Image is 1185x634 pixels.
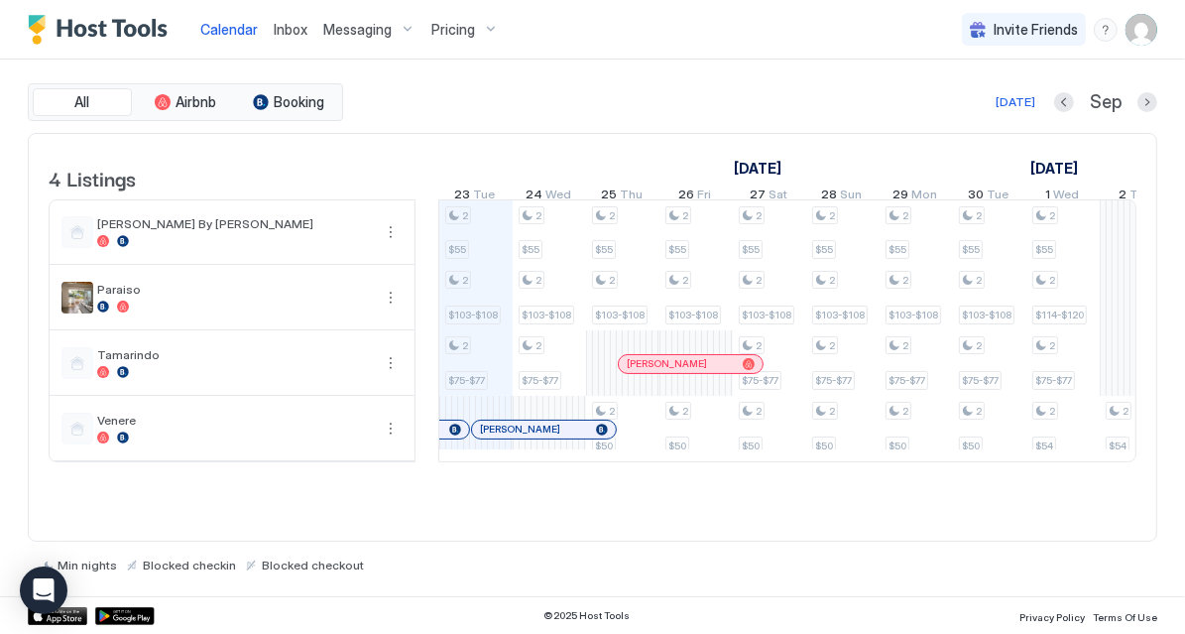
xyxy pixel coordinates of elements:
span: $55 [962,243,980,256]
a: Inbox [274,19,307,40]
a: October 1, 2025 [1040,183,1084,211]
span: Paraiso [97,282,371,297]
span: 2 [682,274,688,287]
span: 2 [462,274,468,287]
span: [PERSON_NAME] [627,357,707,370]
span: 2 [1049,209,1055,222]
span: Pricing [431,21,475,39]
button: More options [379,351,403,375]
span: 23 [455,187,471,207]
div: menu [379,417,403,441]
span: $75-$77 [522,374,558,387]
button: More options [379,417,403,441]
span: 25 [601,187,617,207]
span: $50 [742,440,760,452]
span: 29 [893,187,909,207]
span: 4 Listings [49,163,136,192]
span: 2 [1049,274,1055,287]
span: All [75,93,90,111]
span: 24 [526,187,542,207]
a: App Store [28,607,87,625]
span: 2 [462,339,468,352]
span: © 2025 Host Tools [544,609,631,622]
span: $75-$77 [889,374,925,387]
button: Booking [239,88,338,116]
button: [DATE] [993,90,1038,114]
span: Invite Friends [994,21,1078,39]
span: Tue [474,187,496,207]
div: tab-group [28,83,343,121]
span: $54 [1109,440,1126,452]
a: Privacy Policy [1019,605,1085,626]
span: [PERSON_NAME] By [PERSON_NAME] [97,216,371,231]
span: 2 [462,209,468,222]
span: 2 [829,209,835,222]
span: 2 [902,405,908,418]
span: 2 [1123,405,1128,418]
span: Thu [1129,187,1152,207]
span: 2 [902,274,908,287]
a: September 23, 2025 [450,183,501,211]
span: $50 [962,440,980,452]
span: Mon [912,187,938,207]
span: 2 [756,274,762,287]
span: $55 [595,243,613,256]
div: Open Intercom Messenger [20,567,67,614]
span: Wed [545,187,571,207]
span: 2 [609,274,615,287]
span: $75-$77 [742,374,778,387]
div: menu [379,220,403,244]
a: September 30, 2025 [964,183,1014,211]
span: Privacy Policy [1019,611,1085,623]
span: Terms Of Use [1093,611,1157,623]
button: Airbnb [136,88,235,116]
span: Fri [698,187,712,207]
a: Google Play Store [95,607,155,625]
span: $55 [1035,243,1053,256]
span: $50 [815,440,833,452]
a: September 29, 2025 [889,183,943,211]
span: Wed [1053,187,1079,207]
button: Previous month [1054,92,1074,112]
span: $55 [889,243,906,256]
span: Tamarindo [97,347,371,362]
span: 2 [535,209,541,222]
span: $75-$77 [815,374,852,387]
span: $103-$108 [742,309,791,321]
a: October 2, 2025 [1114,183,1157,211]
span: 2 [682,209,688,222]
span: 2 [535,274,541,287]
span: 2 [535,339,541,352]
a: September 26, 2025 [674,183,717,211]
span: $75-$77 [1035,374,1072,387]
span: $103-$108 [668,309,718,321]
span: 2 [902,209,908,222]
span: 30 [969,187,985,207]
span: 2 [609,405,615,418]
span: 2 [829,339,835,352]
span: 2 [756,405,762,418]
span: Messaging [323,21,392,39]
span: $114-$120 [1035,309,1084,321]
span: 2 [976,405,982,418]
span: [PERSON_NAME] [480,423,560,436]
span: 2 [976,274,982,287]
div: menu [379,286,403,310]
span: $55 [448,243,466,256]
span: $103-$108 [595,309,645,321]
button: All [33,88,132,116]
span: Calendar [200,21,258,38]
span: 2 [756,209,762,222]
span: 27 [750,187,766,207]
span: 2 [976,339,982,352]
span: 2 [976,209,982,222]
span: Sep [1090,91,1122,114]
span: 1 [1045,187,1050,207]
span: 2 [609,209,615,222]
a: Host Tools Logo [28,15,177,45]
span: Thu [620,187,643,207]
div: listing image [61,282,93,314]
span: $55 [815,243,833,256]
a: September 25, 2025 [596,183,648,211]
